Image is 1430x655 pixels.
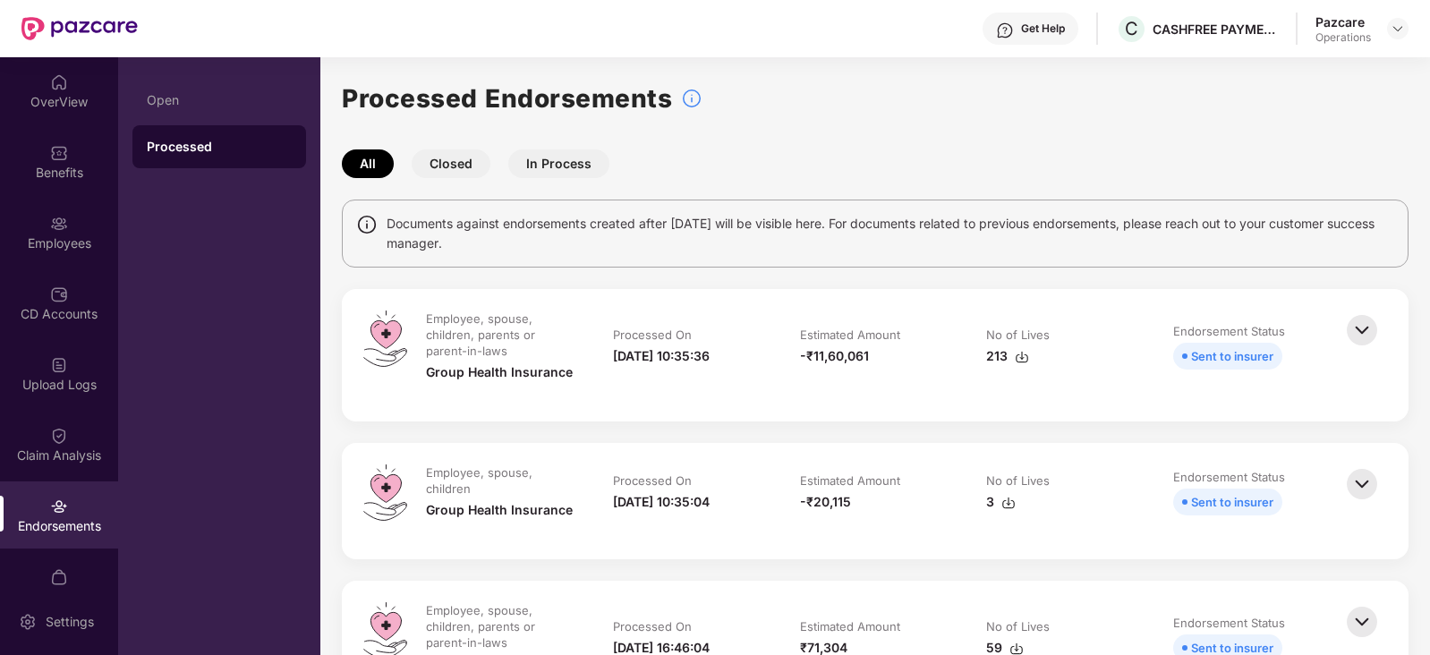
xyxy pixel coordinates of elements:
[50,144,68,162] img: svg+xml;base64,PHN2ZyBpZD0iQmVuZWZpdHMiIHhtbG5zPSJodHRwOi8vd3d3LnczLm9yZy8yMDAwL3N2ZyIgd2lkdGg9Ij...
[50,356,68,374] img: svg+xml;base64,PHN2ZyBpZD0iVXBsb2FkX0xvZ3MiIGRhdGEtbmFtZT0iVXBsb2FkIExvZ3MiIHhtbG5zPSJodHRwOi8vd3...
[986,346,1029,366] div: 213
[19,613,37,631] img: svg+xml;base64,PHN2ZyBpZD0iU2V0dGluZy0yMHgyMCIgeG1sbnM9Imh0dHA6Ly93d3cudzMub3JnLzIwMDAvc3ZnIiB3aW...
[613,346,710,366] div: [DATE] 10:35:36
[613,327,692,343] div: Processed On
[1021,21,1065,36] div: Get Help
[426,500,573,520] div: Group Health Insurance
[426,602,574,651] div: Employee, spouse, children, parents or parent-in-laws
[1342,310,1382,350] img: svg+xml;base64,PHN2ZyBpZD0iQmFjay0zMngzMiIgeG1sbnM9Imh0dHA6Ly93d3cudzMub3JnLzIwMDAvc3ZnIiB3aWR0aD...
[426,464,574,497] div: Employee, spouse, children
[986,618,1050,634] div: No of Lives
[21,17,138,40] img: New Pazcare Logo
[1001,496,1016,510] img: svg+xml;base64,PHN2ZyBpZD0iRG93bmxvYWQtMzJ4MzIiIHhtbG5zPSJodHRwOi8vd3d3LnczLm9yZy8yMDAwL3N2ZyIgd2...
[147,93,292,107] div: Open
[613,492,710,512] div: [DATE] 10:35:04
[342,79,672,118] h1: Processed Endorsements
[800,492,851,512] div: -₹20,115
[1391,21,1405,36] img: svg+xml;base64,PHN2ZyBpZD0iRHJvcGRvd24tMzJ4MzIiIHhtbG5zPSJodHRwOi8vd3d3LnczLm9yZy8yMDAwL3N2ZyIgd2...
[1191,346,1273,366] div: Sent to insurer
[1342,464,1382,504] img: svg+xml;base64,PHN2ZyBpZD0iQmFjay0zMngzMiIgeG1sbnM9Imh0dHA6Ly93d3cudzMub3JnLzIwMDAvc3ZnIiB3aWR0aD...
[426,362,573,382] div: Group Health Insurance
[50,427,68,445] img: svg+xml;base64,PHN2ZyBpZD0iQ2xhaW0iIHhtbG5zPSJodHRwOi8vd3d3LnczLm9yZy8yMDAwL3N2ZyIgd2lkdGg9IjIwIi...
[342,149,394,178] button: All
[1173,615,1285,631] div: Endorsement Status
[40,613,99,631] div: Settings
[681,88,702,109] img: svg+xml;base64,PHN2ZyBpZD0iSW5mb18tXzMyeDMyIiBkYXRhLW5hbWU9IkluZm8gLSAzMngzMiIgeG1sbnM9Imh0dHA6Ly...
[986,327,1050,343] div: No of Lives
[613,618,692,634] div: Processed On
[50,215,68,233] img: svg+xml;base64,PHN2ZyBpZD0iRW1wbG95ZWVzIiB4bWxucz0iaHR0cDovL3d3dy53My5vcmcvMjAwMC9zdmciIHdpZHRoPS...
[50,73,68,91] img: svg+xml;base64,PHN2ZyBpZD0iSG9tZSIgeG1sbnM9Imh0dHA6Ly93d3cudzMub3JnLzIwMDAvc3ZnIiB3aWR0aD0iMjAiIG...
[800,346,869,366] div: -₹11,60,061
[613,472,692,489] div: Processed On
[363,310,407,367] img: svg+xml;base64,PHN2ZyB4bWxucz0iaHR0cDovL3d3dy53My5vcmcvMjAwMC9zdmciIHdpZHRoPSI0OS4zMiIgaGVpZ2h0PS...
[1315,13,1371,30] div: Pazcare
[1315,30,1371,45] div: Operations
[412,149,490,178] button: Closed
[986,472,1050,489] div: No of Lives
[986,492,1016,512] div: 3
[426,310,574,359] div: Employee, spouse, children, parents or parent-in-laws
[387,214,1394,253] span: Documents against endorsements created after [DATE] will be visible here. For documents related t...
[996,21,1014,39] img: svg+xml;base64,PHN2ZyBpZD0iSGVscC0zMngzMiIgeG1sbnM9Imh0dHA6Ly93d3cudzMub3JnLzIwMDAvc3ZnIiB3aWR0aD...
[800,327,900,343] div: Estimated Amount
[800,618,900,634] div: Estimated Amount
[1125,18,1138,39] span: C
[1191,492,1273,512] div: Sent to insurer
[356,214,378,235] img: svg+xml;base64,PHN2ZyBpZD0iSW5mbyIgeG1sbnM9Imh0dHA6Ly93d3cudzMub3JnLzIwMDAvc3ZnIiB3aWR0aD0iMTQiIG...
[508,149,609,178] button: In Process
[800,472,900,489] div: Estimated Amount
[1015,350,1029,364] img: svg+xml;base64,PHN2ZyBpZD0iRG93bmxvYWQtMzJ4MzIiIHhtbG5zPSJodHRwOi8vd3d3LnczLm9yZy8yMDAwL3N2ZyIgd2...
[363,464,407,521] img: svg+xml;base64,PHN2ZyB4bWxucz0iaHR0cDovL3d3dy53My5vcmcvMjAwMC9zdmciIHdpZHRoPSI0OS4zMiIgaGVpZ2h0PS...
[1342,602,1382,642] img: svg+xml;base64,PHN2ZyBpZD0iQmFjay0zMngzMiIgeG1sbnM9Imh0dHA6Ly93d3cudzMub3JnLzIwMDAvc3ZnIiB3aWR0aD...
[50,498,68,515] img: svg+xml;base64,PHN2ZyBpZD0iRW5kb3JzZW1lbnRzIiB4bWxucz0iaHR0cDovL3d3dy53My5vcmcvMjAwMC9zdmciIHdpZH...
[50,568,68,586] img: svg+xml;base64,PHN2ZyBpZD0iTXlfT3JkZXJzIiBkYXRhLW5hbWU9Ik15IE9yZGVycyIgeG1sbnM9Imh0dHA6Ly93d3cudz...
[1173,323,1285,339] div: Endorsement Status
[147,138,292,156] div: Processed
[1153,21,1278,38] div: CASHFREE PAYMENTS INDIA PVT. LTD.
[1173,469,1285,485] div: Endorsement Status
[50,285,68,303] img: svg+xml;base64,PHN2ZyBpZD0iQ0RfQWNjb3VudHMiIGRhdGEtbmFtZT0iQ0QgQWNjb3VudHMiIHhtbG5zPSJodHRwOi8vd3...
